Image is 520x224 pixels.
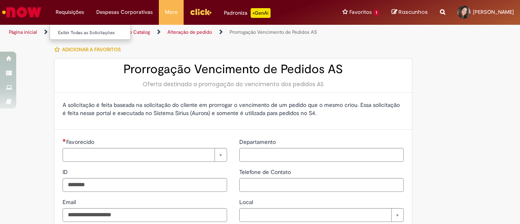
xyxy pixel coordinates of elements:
[230,29,317,35] a: Prorrogação Vencimento de Pedidos AS
[239,208,404,222] a: Limpar campo Local
[56,8,84,16] span: Requisições
[63,168,69,176] span: ID
[63,198,78,206] span: Email
[54,41,125,58] button: Adicionar a Favoritos
[63,101,404,117] p: A solicitação é feita baseada na solicitação do cliente em prorrogar o vencimento de um pedido qu...
[239,178,404,192] input: Telefone de Contato
[349,8,372,16] span: Favoritos
[239,198,255,206] span: Local
[66,138,96,146] span: Necessários - Favorecido
[9,29,37,35] a: Página inicial
[63,178,227,192] input: ID
[1,4,43,20] img: ServiceNow
[239,168,292,176] span: Telefone de Contato
[63,208,227,222] input: Email
[115,29,150,35] a: Service Catalog
[167,29,212,35] a: Alteração de pedido
[473,9,514,15] span: [PERSON_NAME]
[224,8,271,18] div: Padroniza
[63,80,404,88] div: Oferta destinada a prorrogação do vencimento dos pedidos AS
[399,8,428,16] span: Rascunhos
[251,8,271,18] p: +GenAi
[239,148,404,162] input: Departamento
[239,138,277,146] span: Departamento
[96,8,153,16] span: Despesas Corporativas
[190,6,212,18] img: click_logo_yellow_360x200.png
[50,28,139,37] a: Exibir Todas as Solicitações
[62,46,121,53] span: Adicionar a Favoritos
[392,9,428,16] a: Rascunhos
[63,139,66,142] span: Necessários
[165,8,178,16] span: More
[50,24,131,40] ul: Requisições
[373,9,379,16] span: 1
[63,148,227,162] a: Limpar campo Favorecido
[6,25,340,40] ul: Trilhas de página
[63,63,404,76] h2: Prorrogação Vencimento de Pedidos AS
